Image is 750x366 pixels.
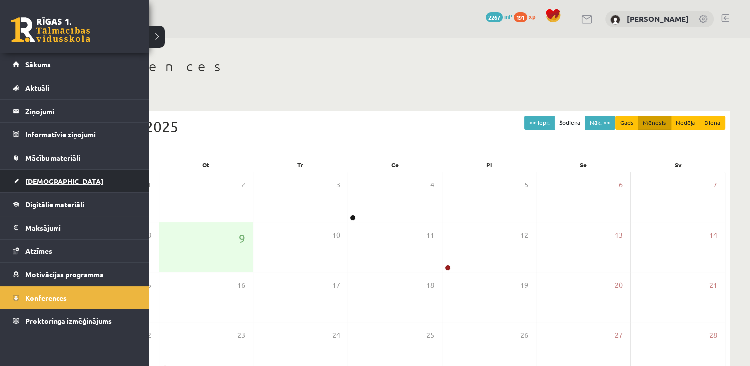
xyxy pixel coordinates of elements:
div: Ot [159,158,253,172]
legend: Informatīvie ziņojumi [25,123,136,146]
a: 191 xp [514,12,540,20]
span: 16 [237,280,245,291]
span: 13 [615,230,623,241]
div: Sv [631,158,725,172]
span: 4 [430,180,434,190]
span: 24 [332,330,340,341]
span: 10 [332,230,340,241]
span: 28 [709,330,717,341]
a: Mācību materiāli [13,146,136,169]
span: Digitālie materiāli [25,200,84,209]
span: 2 [241,180,245,190]
span: 20 [615,280,623,291]
legend: Ziņojumi [25,100,136,122]
span: xp [529,12,535,20]
legend: Maksājumi [25,216,136,239]
a: Sākums [13,53,136,76]
span: 25 [426,330,434,341]
span: 11 [426,230,434,241]
span: Aktuāli [25,83,49,92]
span: Mācību materiāli [25,153,80,162]
a: Ziņojumi [13,100,136,122]
span: 21 [709,280,717,291]
a: Motivācijas programma [13,263,136,286]
span: 1 [147,180,151,190]
div: Tr [253,158,347,172]
button: Gads [615,116,638,130]
button: Nedēļa [671,116,700,130]
span: 27 [615,330,623,341]
span: 26 [520,330,528,341]
a: [PERSON_NAME] [627,14,689,24]
button: Šodiena [554,116,585,130]
a: Aktuāli [13,76,136,99]
a: Proktoringa izmēģinājums [13,309,136,332]
span: Konferences [25,293,67,302]
div: Ce [347,158,442,172]
a: Rīgas 1. Tālmācības vidusskola [11,17,90,42]
a: Konferences [13,286,136,309]
a: [DEMOGRAPHIC_DATA] [13,170,136,192]
span: 7 [713,180,717,190]
span: 12 [520,230,528,241]
span: 6 [619,180,623,190]
span: 191 [514,12,527,22]
span: Proktoringa izmēģinājums [25,316,112,325]
span: 23 [237,330,245,341]
a: 2267 mP [486,12,512,20]
div: Septembris 2025 [64,116,725,138]
span: 3 [336,180,340,190]
a: Maksājumi [13,216,136,239]
span: 19 [520,280,528,291]
span: 8 [147,230,151,241]
span: Sākums [25,60,51,69]
a: Atzīmes [13,240,136,262]
span: Motivācijas programma [25,270,104,279]
div: Pi [442,158,536,172]
div: Se [536,158,631,172]
button: Diena [699,116,725,130]
span: 2267 [486,12,503,22]
span: [DEMOGRAPHIC_DATA] [25,177,103,185]
span: mP [504,12,512,20]
span: Atzīmes [25,246,52,255]
button: Mēnesis [638,116,671,130]
button: << Iepr. [524,116,555,130]
span: 14 [709,230,717,241]
a: Informatīvie ziņojumi [13,123,136,146]
button: Nāk. >> [585,116,615,130]
h1: Konferences [59,58,730,75]
span: 18 [426,280,434,291]
span: 17 [332,280,340,291]
a: Digitālie materiāli [13,193,136,216]
img: Linda Zemīte [610,15,620,25]
span: 5 [524,180,528,190]
span: 9 [239,230,245,246]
